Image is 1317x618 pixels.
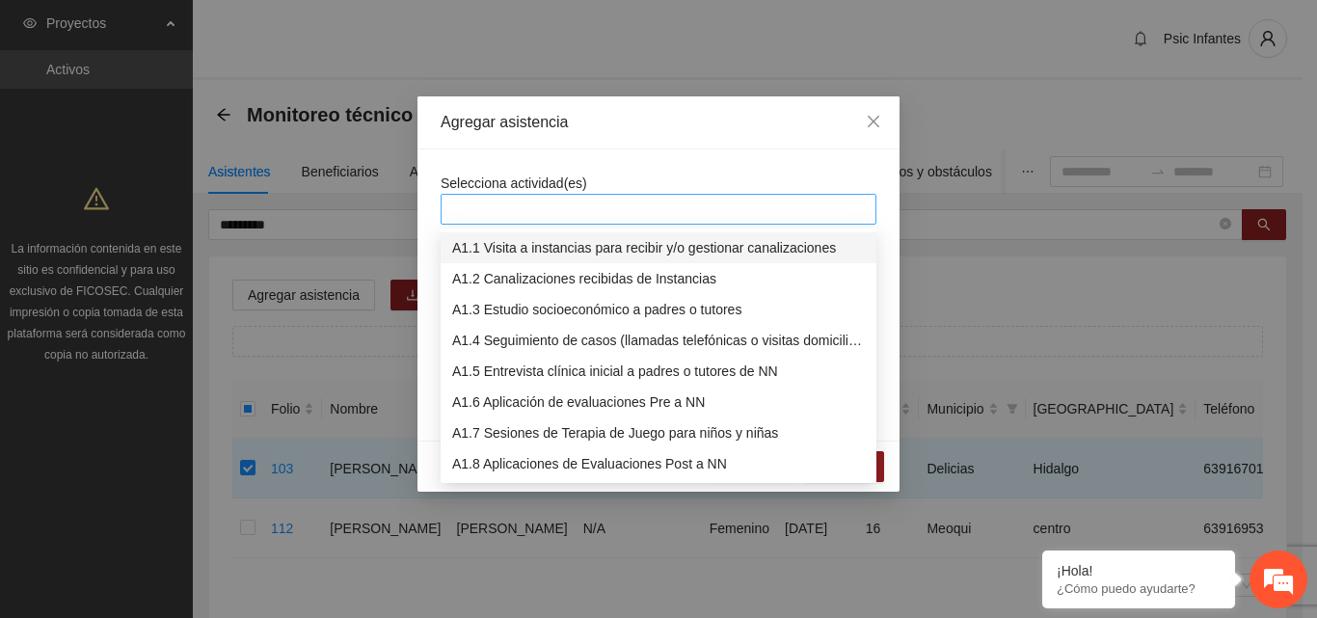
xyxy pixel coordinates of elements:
span: close [866,114,881,129]
p: ¿Cómo puedo ayudarte? [1057,581,1221,596]
div: ¡Hola! [1057,563,1221,578]
div: A1.6 Aplicación de evaluaciones Pre a NN [452,391,865,413]
div: A1.5 Entrevista clínica inicial a padres o tutores de NN [452,361,865,382]
div: A1.2 Canalizaciones recibidas de Instancias [452,268,865,289]
div: A1.7 Sesiones de Terapia de Juego para niños y niñas [452,422,865,443]
div: A1.7 Sesiones de Terapia de Juego para niños y niñas [441,417,876,448]
span: Selecciona actividad(es) [441,175,587,191]
div: A1.1 Visita a instancias para recibir y/o gestionar canalizaciones [452,237,865,258]
div: A1.6 Aplicación de evaluaciones Pre a NN [441,387,876,417]
div: Chatear ahora [104,453,274,490]
div: A1.8 Aplicaciones de Evaluaciones Post a NN [441,448,876,479]
div: Agregar asistencia [441,112,876,133]
div: A1.2 Canalizaciones recibidas de Instancias [441,263,876,294]
div: A1.4 Seguimiento de casos (llamadas telefónicas o visitas domiciliarias) [441,325,876,356]
div: A1.3 Estudio socioeconómico a padres o tutores [441,294,876,325]
button: Close [847,96,900,148]
div: A1.3 Estudio socioeconómico a padres o tutores [452,299,865,320]
div: A1.5 Entrevista clínica inicial a padres o tutores de NN [441,356,876,387]
div: A1.8 Aplicaciones de Evaluaciones Post a NN [452,453,865,474]
span: No hay ninguna conversación en curso [48,228,329,424]
div: Minimizar ventana de chat en vivo [316,10,363,56]
div: A1.4 Seguimiento de casos (llamadas telefónicas o visitas domiciliarias) [452,330,865,351]
div: Conversaciones [100,99,324,123]
div: A1.1 Visita a instancias para recibir y/o gestionar canalizaciones [441,232,876,263]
